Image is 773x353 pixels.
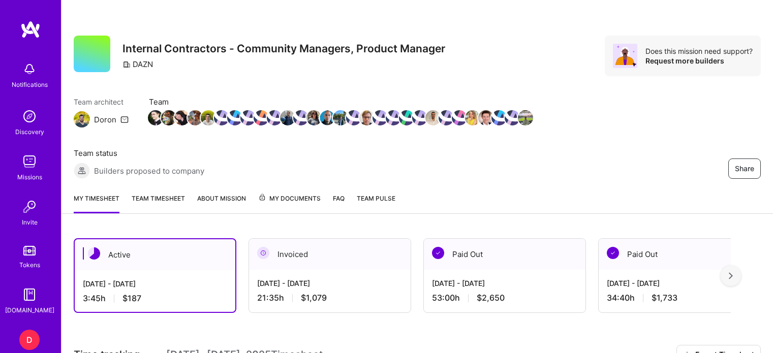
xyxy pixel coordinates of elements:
[23,246,36,255] img: tokens
[426,109,440,126] a: Team Member Avatar
[479,109,492,126] a: Team Member Avatar
[491,110,507,125] img: Team Member Avatar
[519,109,532,126] a: Team Member Avatar
[258,193,321,213] a: My Documents
[22,217,38,228] div: Invite
[74,97,129,107] span: Team architect
[19,59,40,79] img: bell
[88,247,100,260] img: Active
[386,110,401,125] img: Team Member Avatar
[17,172,42,182] div: Missions
[74,148,204,158] span: Team status
[254,110,269,125] img: Team Member Avatar
[188,110,203,125] img: Team Member Avatar
[174,110,190,125] img: Team Member Avatar
[257,293,403,303] div: 21:35 h
[74,111,90,127] img: Team Architect
[197,193,246,213] a: About Mission
[607,278,752,288] div: [DATE] - [DATE]
[492,109,506,126] a: Team Member Avatar
[453,109,466,126] a: Team Member Avatar
[12,79,48,90] div: Notifications
[333,110,348,125] img: Team Member Avatar
[505,110,520,125] img: Team Member Avatar
[373,110,388,125] img: Team Member Avatar
[5,305,54,315] div: [DOMAIN_NAME]
[281,109,294,126] a: Team Member Avatar
[412,110,427,125] img: Team Member Avatar
[452,110,467,125] img: Team Member Avatar
[257,278,403,288] div: [DATE] - [DATE]
[83,278,227,289] div: [DATE] - [DATE]
[122,293,141,304] span: $187
[94,114,116,125] div: Doron
[399,110,414,125] img: Team Member Avatar
[149,97,532,107] span: Team
[249,239,411,270] div: Invoiced
[255,109,268,126] a: Team Member Avatar
[215,109,228,126] a: Team Member Avatar
[307,109,321,126] a: Team Member Avatar
[161,110,176,125] img: Team Member Avatar
[189,109,202,126] a: Team Member Avatar
[645,46,753,56] div: Does this mission need support?
[346,110,361,125] img: Team Member Avatar
[19,330,40,350] div: D
[374,109,387,126] a: Team Member Avatar
[267,110,282,125] img: Team Member Avatar
[74,163,90,179] img: Builders proposed to company
[439,110,454,125] img: Team Member Avatar
[280,110,295,125] img: Team Member Avatar
[387,109,400,126] a: Team Member Avatar
[17,330,42,350] a: D
[645,56,753,66] div: Request more builders
[607,293,752,303] div: 34:40 h
[122,59,153,70] div: DAZN
[83,293,227,304] div: 3:45 h
[301,293,327,303] span: $1,079
[357,195,395,202] span: Team Pulse
[19,260,40,270] div: Tokens
[440,109,453,126] a: Team Member Avatar
[241,109,255,126] a: Team Member Avatar
[360,109,374,126] a: Team Member Avatar
[347,109,360,126] a: Team Member Avatar
[466,109,479,126] a: Team Member Avatar
[240,110,256,125] img: Team Member Avatar
[268,109,281,126] a: Team Member Avatar
[477,293,505,303] span: $2,650
[257,247,269,259] img: Invoiced
[293,110,308,125] img: Team Member Avatar
[258,193,321,204] span: My Documents
[432,278,577,288] div: [DATE] - [DATE]
[294,109,307,126] a: Team Member Avatar
[432,247,444,259] img: Paid Out
[506,109,519,126] a: Team Member Avatar
[149,109,162,126] a: Team Member Avatar
[432,293,577,303] div: 53:00 h
[122,60,131,69] i: icon CompanyGray
[424,239,585,270] div: Paid Out
[120,115,129,123] i: icon Mail
[75,239,235,270] div: Active
[400,109,413,126] a: Team Member Avatar
[735,164,754,174] span: Share
[518,110,533,125] img: Team Member Avatar
[19,284,40,305] img: guide book
[599,239,760,270] div: Paid Out
[413,109,426,126] a: Team Member Avatar
[465,110,480,125] img: Team Member Avatar
[19,106,40,126] img: discovery
[148,110,163,125] img: Team Member Avatar
[19,197,40,217] img: Invite
[122,42,445,55] h3: Internal Contractors - Community Managers, Product Manager
[214,110,229,125] img: Team Member Avatar
[334,109,347,126] a: Team Member Avatar
[613,44,637,68] img: Avatar
[74,193,119,213] a: My timesheet
[162,109,175,126] a: Team Member Avatar
[357,193,395,213] a: Team Pulse
[20,20,41,39] img: logo
[320,110,335,125] img: Team Member Avatar
[425,110,441,125] img: Team Member Avatar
